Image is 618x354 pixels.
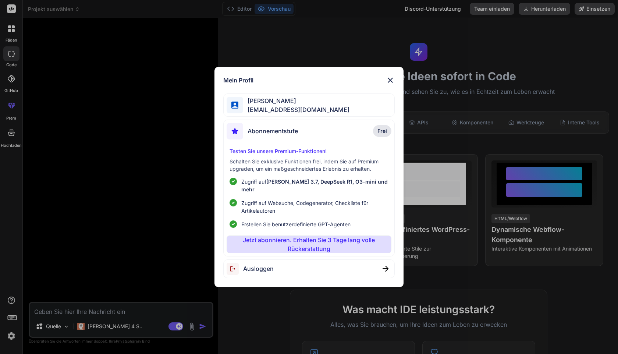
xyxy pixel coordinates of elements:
font: Ausloggen [243,265,274,272]
img: schließen [386,76,395,85]
img: Abonnement [227,123,243,139]
font: Jetzt abonnieren. Erhalten Sie 3 Tage lang volle Rückerstattung [243,236,375,252]
font: Abonnementstufe [248,127,298,135]
img: Checkliste [230,220,237,228]
img: schließen [383,266,388,272]
img: Checkliste [230,199,237,206]
font: Mein Profil [223,77,253,84]
img: Profil [231,102,238,109]
img: ausloggen [227,263,243,275]
font: Frei [377,128,387,134]
font: Testen Sie unsere Premium-Funktionen! [230,148,327,154]
font: Zugriff auf [241,178,266,185]
font: Erstellen Sie benutzerdefinierte GPT-Agenten [241,221,351,227]
button: Jetzt abonnieren. Erhalten Sie 3 Tage lang volle Rückerstattung [227,236,391,253]
img: Checkliste [230,178,237,185]
font: Schalten Sie exklusive Funktionen frei, indem Sie auf Premium upgraden, um ein maßgeschneidertes ... [230,158,379,172]
font: [PERSON_NAME] 3.7, DeepSeek R1, O3-mini und mehr [241,178,388,192]
font: [EMAIL_ADDRESS][DOMAIN_NAME] [248,106,349,113]
font: [PERSON_NAME] [248,97,296,105]
font: Zugriff auf Websuche, Codegenerator, Checkliste für Artikelautoren [241,200,368,214]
